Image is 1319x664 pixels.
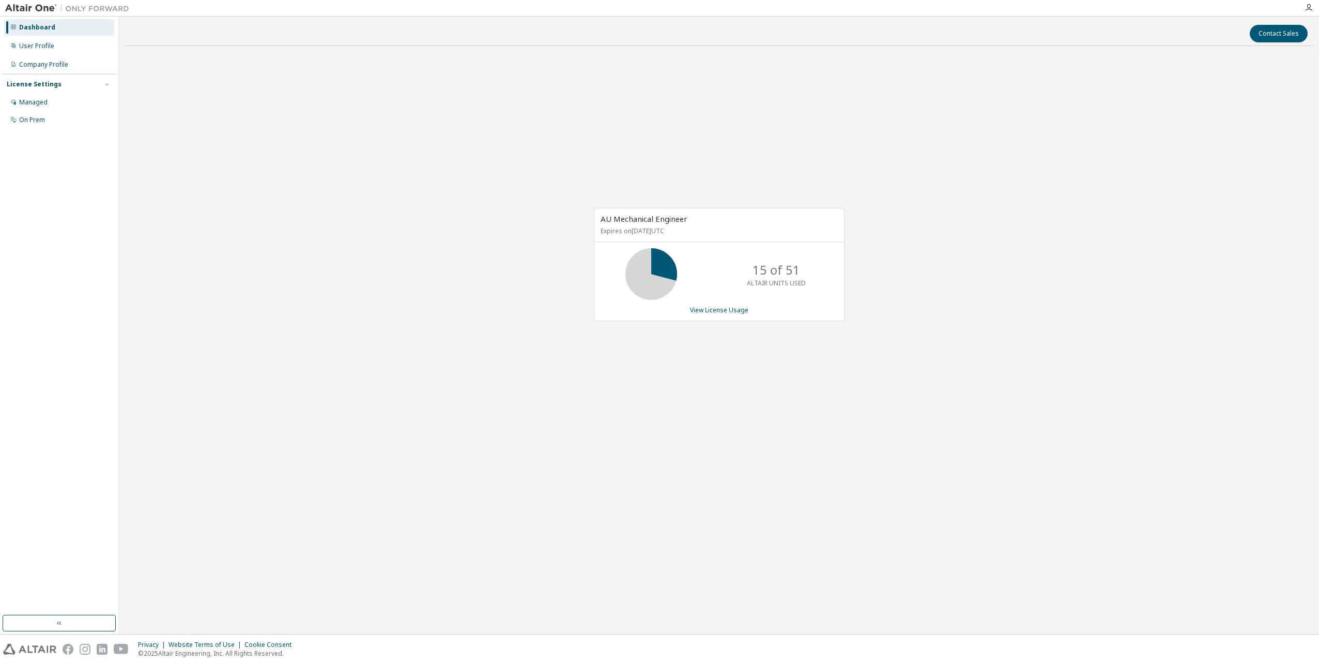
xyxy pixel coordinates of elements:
img: linkedin.svg [97,644,108,655]
div: Cookie Consent [244,641,298,649]
div: Privacy [138,641,168,649]
p: ALTAIR UNITS USED [747,279,806,288]
img: instagram.svg [80,644,90,655]
div: Company Profile [19,61,68,69]
img: facebook.svg [63,644,73,655]
div: Dashboard [19,23,55,32]
p: © 2025 Altair Engineering, Inc. All Rights Reserved. [138,649,298,658]
a: View License Usage [690,306,748,314]
div: On Prem [19,116,45,124]
div: License Settings [7,80,62,88]
div: User Profile [19,42,54,50]
div: Managed [19,98,48,107]
p: Expires on [DATE] UTC [601,227,835,235]
div: Website Terms of Use [168,641,244,649]
img: altair_logo.svg [3,644,56,655]
button: Contact Sales [1250,25,1308,42]
img: youtube.svg [114,644,129,655]
p: 15 of 51 [753,261,800,279]
span: AU Mechanical Engineer [601,214,687,224]
img: Altair One [5,3,134,13]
